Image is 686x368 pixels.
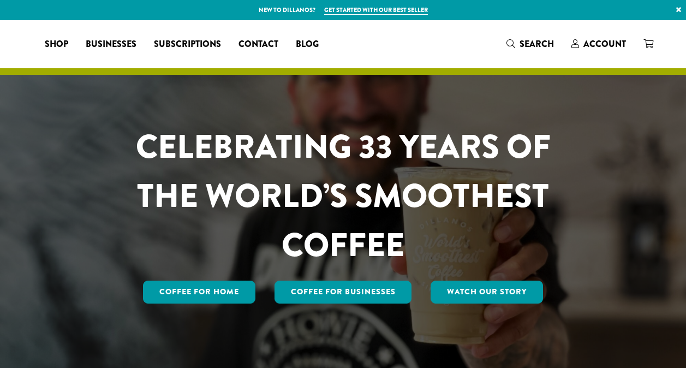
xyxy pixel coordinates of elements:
h1: CELEBRATING 33 YEARS OF THE WORLD’S SMOOTHEST COFFEE [104,122,583,270]
a: Search [498,35,563,53]
span: Search [520,38,554,50]
a: Get started with our best seller [324,5,428,15]
span: Businesses [86,38,136,51]
a: Shop [36,35,77,53]
a: Coffee for Home [143,281,255,304]
span: Shop [45,38,68,51]
a: Coffee For Businesses [275,281,412,304]
a: Watch Our Story [431,281,543,304]
span: Blog [296,38,319,51]
span: Account [583,38,626,50]
span: Subscriptions [154,38,221,51]
span: Contact [238,38,278,51]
